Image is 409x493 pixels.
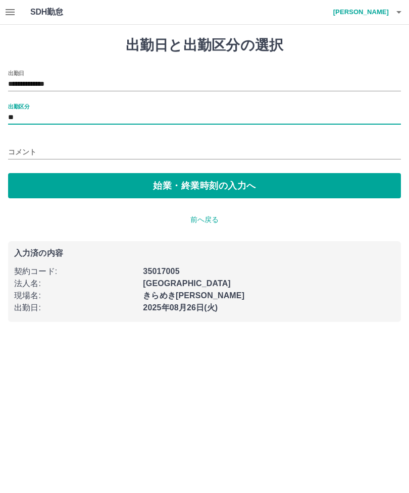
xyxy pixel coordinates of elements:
[14,249,395,257] p: 入力済の内容
[143,279,231,288] b: [GEOGRAPHIC_DATA]
[8,102,29,110] label: 出勤区分
[143,291,244,300] b: きらめき[PERSON_NAME]
[14,290,137,302] p: 現場名 :
[143,267,179,276] b: 35017005
[8,37,401,54] h1: 出勤日と出勤区分の選択
[8,173,401,198] button: 始業・終業時刻の入力へ
[14,265,137,278] p: 契約コード :
[143,303,218,312] b: 2025年08月26日(火)
[14,278,137,290] p: 法人名 :
[8,214,401,225] p: 前へ戻る
[8,69,24,77] label: 出勤日
[14,302,137,314] p: 出勤日 :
